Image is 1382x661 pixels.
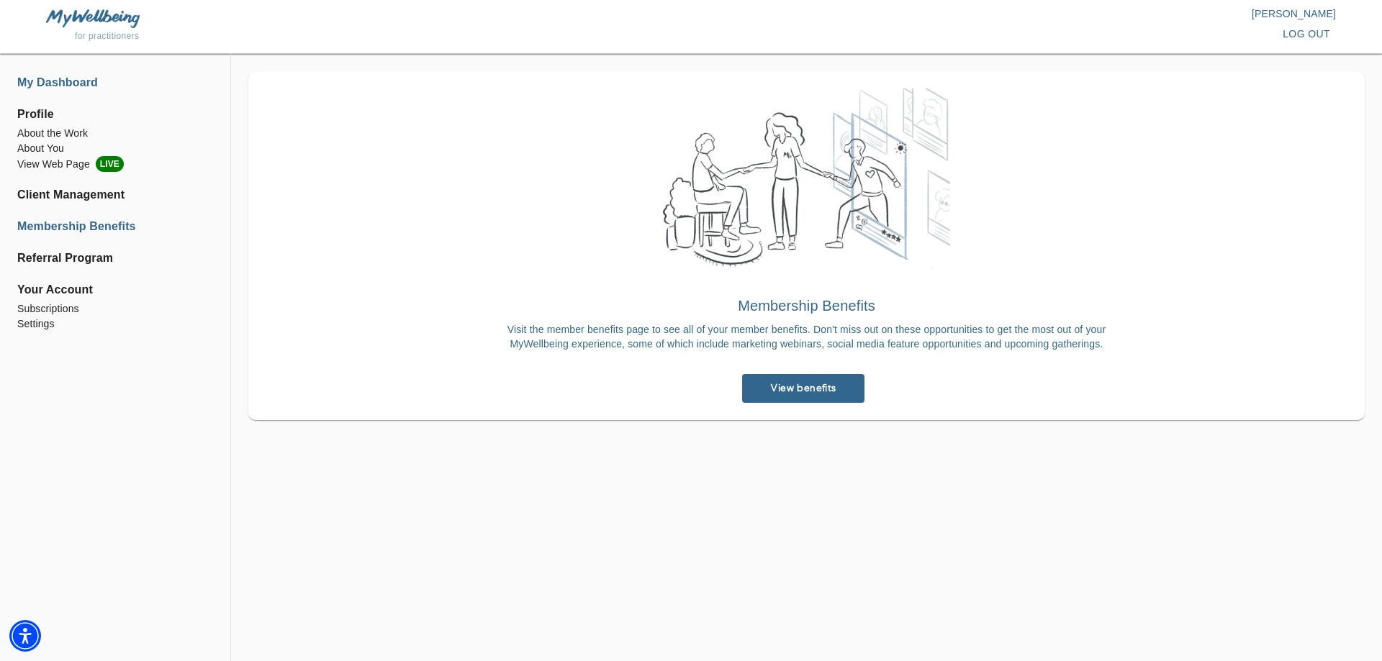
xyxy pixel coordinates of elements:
[17,74,213,91] a: My Dashboard
[1283,25,1330,43] span: log out
[17,141,213,156] a: About You
[9,620,41,652] div: Accessibility Menu
[96,156,124,172] span: LIVE
[691,6,1336,21] p: [PERSON_NAME]
[662,88,950,268] img: Welcome
[17,106,213,123] span: Profile
[17,316,213,332] a: Settings
[17,301,213,316] a: Subscriptions
[748,381,859,395] span: View benefits
[17,156,213,172] a: View Web PageLIVE
[17,218,213,235] a: Membership Benefits
[17,156,213,172] li: View Web Page
[17,250,213,267] a: Referral Program
[1277,21,1336,47] button: log out
[75,31,140,41] span: for practitioners
[17,281,213,298] span: Your Account
[496,322,1117,351] p: Visit the member benefits page to see all of your member benefits. Don't miss out on these opport...
[17,126,213,141] a: About the Work
[17,186,213,204] a: Client Management
[46,9,140,27] img: MyWellbeing
[742,374,864,403] a: View benefits
[496,294,1117,317] h6: Membership Benefits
